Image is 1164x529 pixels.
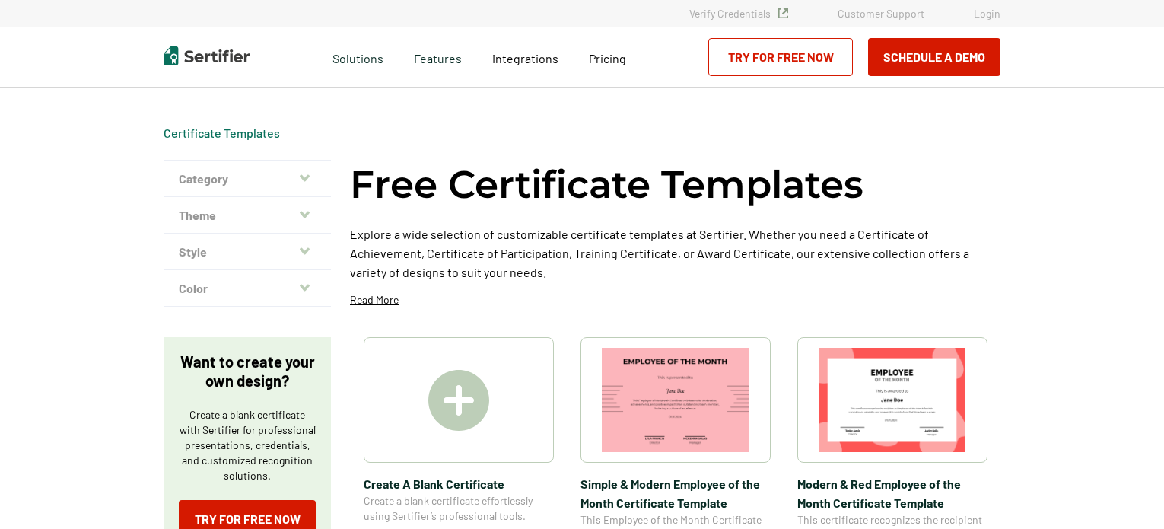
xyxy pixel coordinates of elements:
a: Pricing [589,47,626,66]
a: Customer Support [838,7,924,20]
img: Modern & Red Employee of the Month Certificate Template [819,348,966,452]
span: Pricing [589,51,626,65]
button: Category [164,161,331,197]
a: Certificate Templates [164,126,280,140]
a: Verify Credentials [689,7,788,20]
button: Theme [164,197,331,234]
span: Modern & Red Employee of the Month Certificate Template [797,474,987,512]
span: Create a blank certificate effortlessly using Sertifier’s professional tools. [364,493,554,524]
img: Verified [778,8,788,18]
span: Certificate Templates [164,126,280,141]
p: Read More [350,292,399,308]
span: Integrations [492,51,558,65]
div: Breadcrumb [164,126,280,141]
img: Create A Blank Certificate [428,370,489,431]
p: Want to create your own design? [179,352,316,390]
p: Create a blank certificate with Sertifier for professional presentations, credentials, and custom... [179,407,316,483]
img: Simple & Modern Employee of the Month Certificate Template [602,348,749,452]
p: Explore a wide selection of customizable certificate templates at Sertifier. Whether you need a C... [350,225,1000,282]
button: Style [164,234,331,270]
a: Integrations [492,47,558,66]
span: Solutions [332,47,383,66]
span: Create A Blank Certificate [364,474,554,493]
button: Color [164,270,331,307]
span: Features [414,47,462,66]
h1: Free Certificate Templates [350,160,863,209]
img: Sertifier | Digital Credentialing Platform [164,46,250,65]
a: Login [974,7,1000,20]
a: Try for Free Now [708,38,853,76]
span: Simple & Modern Employee of the Month Certificate Template [580,474,771,512]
